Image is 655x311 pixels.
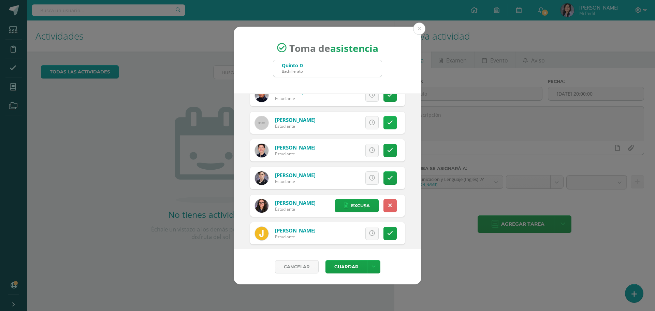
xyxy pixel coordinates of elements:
[275,151,316,157] div: Estudiante
[255,144,268,157] img: c320f370c0510ff1bc211f51b77bfd98.png
[275,172,316,179] a: [PERSON_NAME]
[255,199,268,213] img: 362e20e83086c49eeb14d42be992acd7.png
[275,144,316,151] a: [PERSON_NAME]
[275,234,316,240] div: Estudiante
[273,60,382,77] input: Busca un grado o sección aquí...
[351,199,370,212] span: Excusa
[255,227,268,240] img: 47bd196836005ee15d1384c136ca09fe.png
[275,116,316,123] a: [PERSON_NAME]
[255,171,268,185] img: bd365b1317b105ae8d1c40b9551475f5.png
[275,260,319,273] a: Cancelar
[275,227,316,234] a: [PERSON_NAME]
[335,199,379,212] a: Excusa
[275,179,316,184] div: Estudiante
[282,62,303,69] div: Quinto D
[330,41,378,54] strong: asistencia
[275,123,316,129] div: Estudiante
[413,23,425,35] button: Close (Esc)
[275,96,320,101] div: Estudiante
[275,199,316,206] a: [PERSON_NAME]
[255,88,268,102] img: 54c12dc2953f05bbaceee7cec40e0f3f.png
[289,41,378,54] span: Toma de
[255,116,268,130] img: 60x60
[325,260,367,273] button: Guardar
[275,206,316,212] div: Estudiante
[282,69,303,74] div: Bachillerato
